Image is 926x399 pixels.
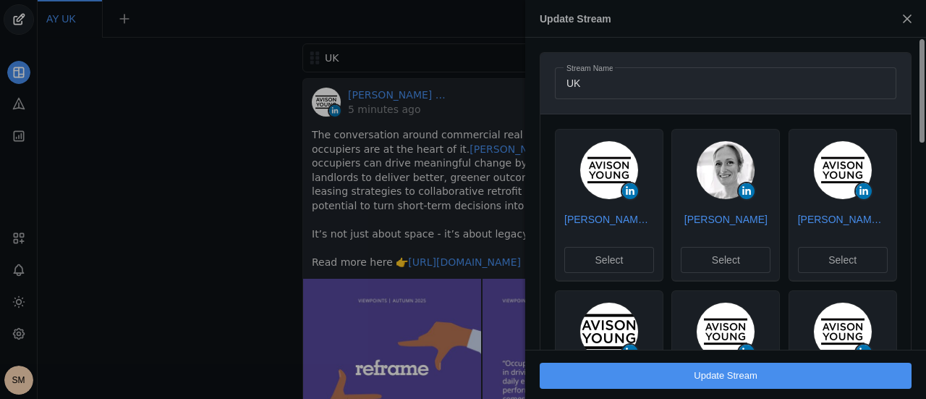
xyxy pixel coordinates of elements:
[566,62,613,75] mat-label: Stream Name
[564,212,654,227] a: [PERSON_NAME] [PERSON_NAME] | [GEOGRAPHIC_DATA]
[712,253,740,267] span: Select
[681,247,770,273] button: Select
[697,303,755,361] img: cache
[566,75,885,92] input: Stream Name
[814,303,872,361] img: cache
[798,212,888,227] a: [PERSON_NAME] [PERSON_NAME] | UK Industrial & Logistics
[580,141,638,199] img: cache
[694,369,757,383] span: Update Stream
[697,141,755,199] img: cache
[564,247,654,273] button: Select
[540,12,611,26] div: Update Stream
[580,303,638,361] img: cache
[828,253,857,267] span: Select
[540,363,912,389] button: Update Stream
[798,247,888,273] button: Select
[595,253,624,267] span: Select
[681,212,770,227] a: [PERSON_NAME]
[814,141,872,199] img: cache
